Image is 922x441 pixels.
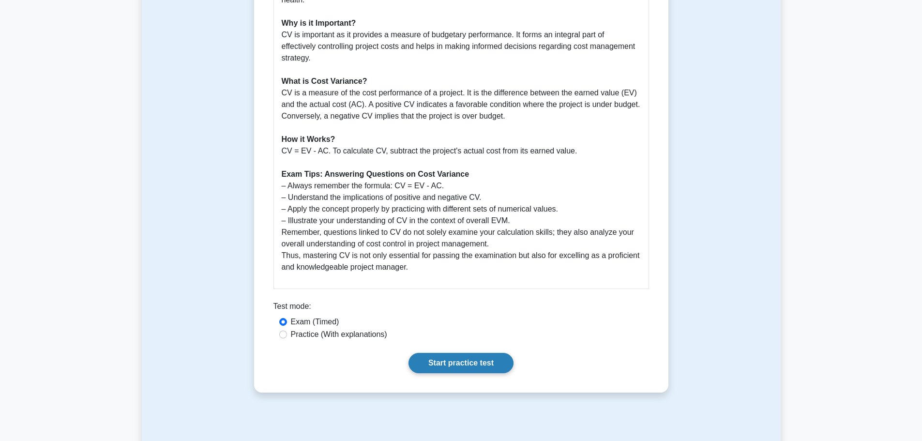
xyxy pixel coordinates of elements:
b: How it Works? [282,135,335,143]
b: Exam Tips: Answering Questions on Cost Variance [282,170,469,178]
b: Why is it Important? [282,19,356,27]
b: What is Cost Variance? [282,77,367,85]
label: Exam (Timed) [291,316,339,328]
div: Test mode: [273,301,649,316]
a: Start practice test [408,353,514,373]
label: Practice (With explanations) [291,329,387,340]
